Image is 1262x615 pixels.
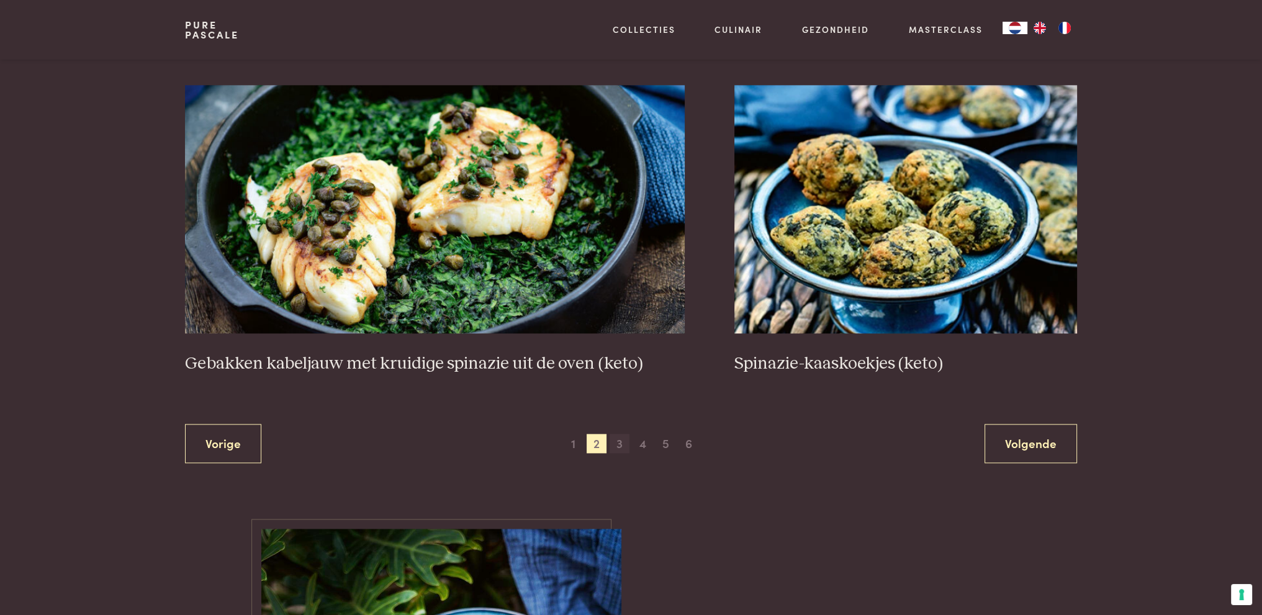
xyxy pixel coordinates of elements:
ul: Language list [1027,22,1077,34]
span: 3 [610,434,629,454]
h3: Spinazie-kaaskoekjes (keto) [734,353,1077,375]
a: Volgende [985,424,1077,463]
span: 1 [564,434,584,454]
a: Vorige [185,424,261,463]
span: 4 [633,434,652,454]
a: Spinazie-kaaskoekjes (keto) Spinazie-kaaskoekjes (keto) [734,85,1077,374]
span: 6 [679,434,699,454]
a: Collecties [613,23,675,36]
a: Gezondheid [802,23,869,36]
aside: Language selected: Nederlands [1003,22,1077,34]
a: EN [1027,22,1052,34]
span: 5 [656,434,675,454]
a: Culinair [714,23,762,36]
img: Spinazie-kaaskoekjes (keto) [734,85,1077,333]
h3: Gebakken kabeljauw met kruidige spinazie uit de oven (keto) [185,353,685,375]
a: PurePascale [185,20,239,40]
span: 2 [587,434,606,454]
a: NL [1003,22,1027,34]
a: Masterclass [909,23,983,36]
button: Uw voorkeuren voor toestemming voor trackingtechnologieën [1231,584,1252,605]
a: FR [1052,22,1077,34]
div: Language [1003,22,1027,34]
img: Gebakken kabeljauw met kruidige spinazie uit de oven (keto) [185,85,685,333]
a: Gebakken kabeljauw met kruidige spinazie uit de oven (keto) Gebakken kabeljauw met kruidige spina... [185,85,685,374]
